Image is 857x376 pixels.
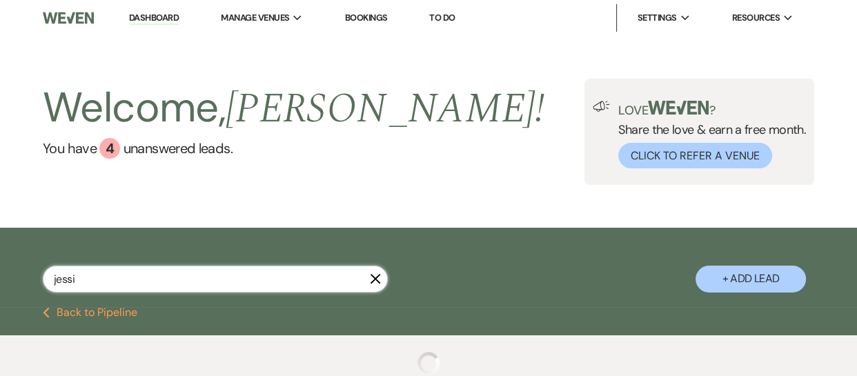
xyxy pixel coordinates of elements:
[226,77,544,141] span: [PERSON_NAME] !
[43,79,544,138] h2: Welcome,
[610,101,806,168] div: Share the love & earn a free month.
[43,266,388,293] input: Search by name, event date, email address or phone number
[593,101,610,112] img: loud-speaker-illustration.svg
[43,138,544,159] a: You have 4 unanswered leads.
[696,266,806,293] button: + Add Lead
[648,101,709,115] img: weven-logo-green.svg
[618,143,772,168] button: Click to Refer a Venue
[345,12,388,23] a: Bookings
[99,138,120,159] div: 4
[221,11,289,25] span: Manage Venues
[43,307,137,318] button: Back to Pipeline
[732,11,780,25] span: Resources
[618,101,806,117] p: Love ?
[429,12,455,23] a: To Do
[129,12,179,25] a: Dashboard
[43,3,94,32] img: Weven Logo
[417,352,440,374] img: loading spinner
[638,11,677,25] span: Settings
